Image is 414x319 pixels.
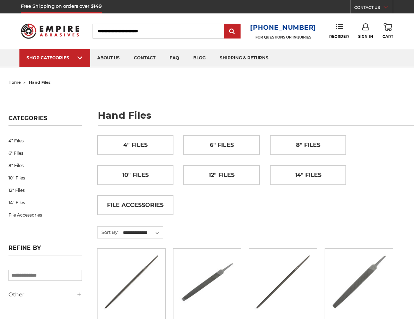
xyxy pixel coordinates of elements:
[26,55,83,60] div: SHOP CATEGORIES
[21,20,79,43] img: Empire Abrasives
[90,49,127,67] a: about us
[358,34,373,39] span: Sign In
[107,199,164,211] span: File Accessories
[329,23,349,39] a: Reorder
[8,290,82,299] h5: Other
[122,228,163,238] select: Sort By:
[29,80,51,85] span: hand files
[179,254,236,310] img: 4" Mill File Bastard Cut
[383,34,393,39] span: Cart
[97,135,173,155] a: 4" Files
[97,227,119,237] label: Sort By:
[103,254,160,310] img: 4 Inch Round File Bastard Cut, Double Cut
[184,165,259,185] a: 12" Files
[186,49,213,67] a: blog
[354,4,393,13] a: CONTACT US
[8,244,82,255] h5: Refine by
[122,169,149,181] span: 10" Files
[8,209,82,221] a: File Accessories
[250,35,316,40] p: FOR QUESTIONS OR INQUIRIES
[296,139,320,151] span: 8" Files
[8,147,82,159] a: 6" Files
[209,169,235,181] span: 12" Files
[250,23,316,33] a: [PHONE_NUMBER]
[8,80,21,85] a: home
[8,159,82,172] a: 8" Files
[102,254,160,312] a: 4 Inch Round File Bastard Cut, Double Cut
[254,254,312,312] a: 6 Inch Round File Bastard Cut, Double Cut
[97,195,173,215] a: File Accessories
[270,165,346,185] a: 14" Files
[97,165,173,185] a: 10" Files
[123,139,148,151] span: 4" Files
[270,135,346,155] a: 8" Files
[329,34,349,39] span: Reorder
[225,24,239,39] input: Submit
[330,254,388,310] img: 6" Flat Bastard File
[184,135,259,155] a: 6" Files
[178,254,236,312] a: 4" Mill File Bastard Cut
[330,254,388,312] a: 6" Flat Bastard File
[8,184,82,196] a: 12" Files
[8,196,82,209] a: 14" Files
[8,135,82,147] a: 4" Files
[162,49,186,67] a: faq
[213,49,276,67] a: shipping & returns
[210,139,234,151] span: 6" Files
[127,49,162,67] a: contact
[8,115,82,126] h5: Categories
[8,172,82,184] a: 10" Files
[254,254,312,310] img: 6 Inch Round File Bastard Cut, Double Cut
[383,23,393,39] a: Cart
[295,169,321,181] span: 14" Files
